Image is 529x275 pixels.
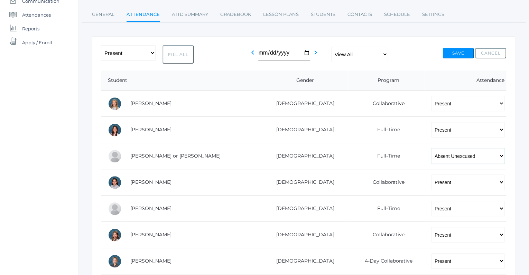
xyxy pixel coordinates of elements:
[347,117,424,143] td: Full-Time
[263,8,299,21] a: Lesson Plans
[108,97,122,111] div: Paige Albanese
[108,149,122,163] div: Thomas or Tom Cope
[312,48,320,57] i: chevron_right
[258,196,347,222] td: [DEMOGRAPHIC_DATA]
[130,258,171,264] a: [PERSON_NAME]
[347,196,424,222] td: Full-Time
[108,176,122,189] div: Esperanza Ewing
[130,126,171,133] a: [PERSON_NAME]
[384,8,410,21] a: Schedule
[312,51,320,58] a: chevron_right
[424,70,506,91] th: Attendance
[258,143,347,169] td: [DEMOGRAPHIC_DATA]
[347,169,424,196] td: Collaborative
[347,143,424,169] td: Full-Time
[249,48,257,57] i: chevron_left
[258,222,347,248] td: [DEMOGRAPHIC_DATA]
[475,48,506,58] button: Cancel
[163,45,194,64] button: Fill All
[347,248,424,274] td: 4-Day Collaborative
[92,8,114,21] a: General
[130,153,221,159] a: [PERSON_NAME] or [PERSON_NAME]
[172,8,208,21] a: Attd Summary
[258,248,347,274] td: [DEMOGRAPHIC_DATA]
[22,36,52,49] span: Apply / Enroll
[108,228,122,242] div: Louisa Hamilton
[22,22,39,36] span: Reports
[127,8,160,22] a: Attendance
[347,70,424,91] th: Program
[311,8,335,21] a: Students
[258,70,347,91] th: Gender
[130,100,171,106] a: [PERSON_NAME]
[347,222,424,248] td: Collaborative
[347,91,424,117] td: Collaborative
[258,91,347,117] td: [DEMOGRAPHIC_DATA]
[108,202,122,216] div: Wyatt Ferris
[443,48,474,58] button: Save
[258,117,347,143] td: [DEMOGRAPHIC_DATA]
[108,123,122,137] div: Grace Carpenter
[101,70,258,91] th: Student
[220,8,251,21] a: Gradebook
[130,231,171,238] a: [PERSON_NAME]
[422,8,444,21] a: Settings
[130,205,171,211] a: [PERSON_NAME]
[108,254,122,268] div: Grant Hein
[258,169,347,196] td: [DEMOGRAPHIC_DATA]
[130,179,171,185] a: [PERSON_NAME]
[22,8,51,22] span: Attendances
[347,8,372,21] a: Contacts
[249,51,257,58] a: chevron_left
